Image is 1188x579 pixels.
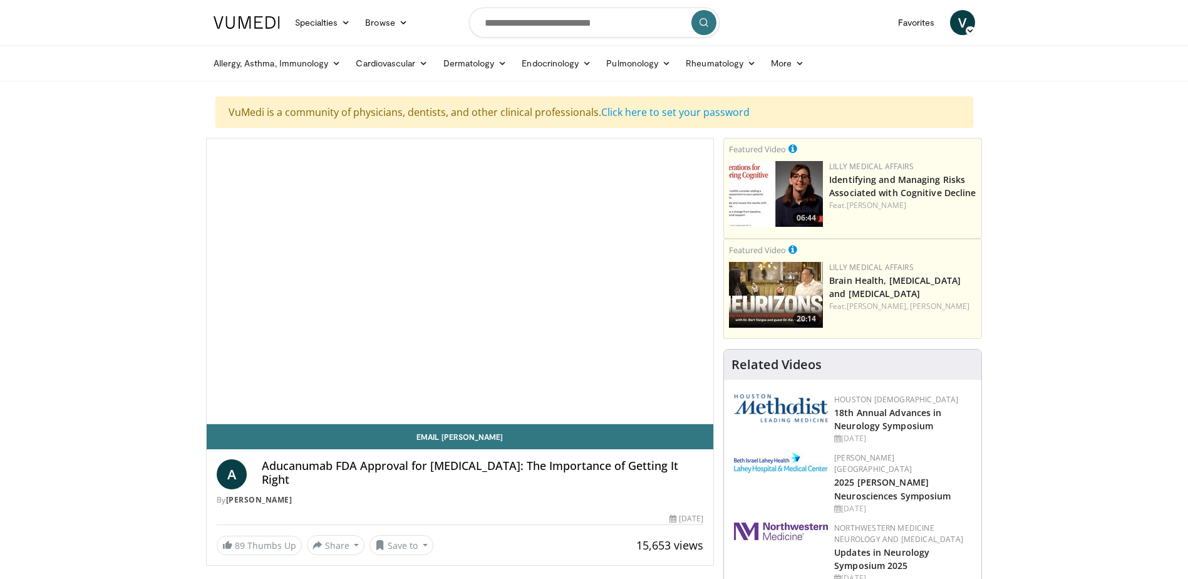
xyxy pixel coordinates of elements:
[514,51,599,76] a: Endocrinology
[829,274,961,300] a: Brain Health, [MEDICAL_DATA] and [MEDICAL_DATA]
[734,394,828,422] img: 5e4488cc-e109-4a4e-9fd9-73bb9237ee91.png.150x105_q85_autocrop_double_scale_upscale_version-0.2.png
[834,452,912,474] a: [PERSON_NAME][GEOGRAPHIC_DATA]
[891,10,943,35] a: Favorites
[910,301,969,311] a: [PERSON_NAME]
[262,459,704,486] h4: Aducanumab FDA Approval for [MEDICAL_DATA]: The Importance of Getting It Right
[834,523,963,545] a: Northwestern Medicine Neurology and [MEDICAL_DATA]
[369,535,433,555] button: Save to
[469,8,720,38] input: Search topics, interventions
[287,10,358,35] a: Specialties
[950,10,975,35] a: V
[599,51,678,76] a: Pulmonology
[678,51,763,76] a: Rheumatology
[436,51,515,76] a: Dermatology
[829,301,976,312] div: Feat.
[847,301,908,311] a: [PERSON_NAME],
[731,357,822,372] h4: Related Videos
[834,546,929,571] a: Updates in Neurology Symposium 2025
[847,200,906,211] a: [PERSON_NAME]
[348,51,435,76] a: Cardiovascular
[215,96,973,128] div: VuMedi is a community of physicians, dentists, and other clinical professionals.
[834,407,941,432] a: 18th Annual Advances in Neurology Symposium
[217,536,302,555] a: 89 Thumbs Up
[729,262,823,328] img: ca157f26-4c4a-49fd-8611-8e91f7be245d.png.150x105_q85_crop-smart_upscale.jpg
[226,494,292,505] a: [PERSON_NAME]
[793,212,820,224] span: 06:44
[601,105,750,119] a: Click here to set your password
[793,313,820,325] span: 20:14
[829,174,976,199] a: Identifying and Managing Risks Associated with Cognitive Decline
[217,459,247,489] a: A
[235,540,245,551] span: 89
[669,513,703,524] div: [DATE]
[217,494,704,506] div: By
[207,138,714,424] video-js: Video Player
[729,143,786,155] small: Featured Video
[358,10,415,35] a: Browse
[734,523,828,540] img: 2a462fb6-9365-492a-ac79-3166a6f924d8.png.150x105_q85_autocrop_double_scale_upscale_version-0.2.jpg
[206,51,349,76] a: Allergy, Asthma, Immunology
[729,262,823,328] a: 20:14
[214,16,280,29] img: VuMedi Logo
[834,503,971,514] div: [DATE]
[729,161,823,227] img: fc5f84e2-5eb7-4c65-9fa9-08971b8c96b8.jpg.150x105_q85_crop-smart_upscale.jpg
[734,452,828,473] img: e7977282-282c-4444-820d-7cc2733560fd.jpg.150x105_q85_autocrop_double_scale_upscale_version-0.2.jpg
[829,200,976,211] div: Feat.
[834,394,958,405] a: Houston [DEMOGRAPHIC_DATA]
[829,161,914,172] a: Lilly Medical Affairs
[763,51,812,76] a: More
[636,538,703,553] span: 15,653 views
[729,244,786,256] small: Featured Video
[834,433,971,444] div: [DATE]
[207,424,714,449] a: Email [PERSON_NAME]
[829,262,914,273] a: Lilly Medical Affairs
[307,535,365,555] button: Share
[834,476,951,501] a: 2025 [PERSON_NAME] Neurosciences Symposium
[729,161,823,227] a: 06:44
